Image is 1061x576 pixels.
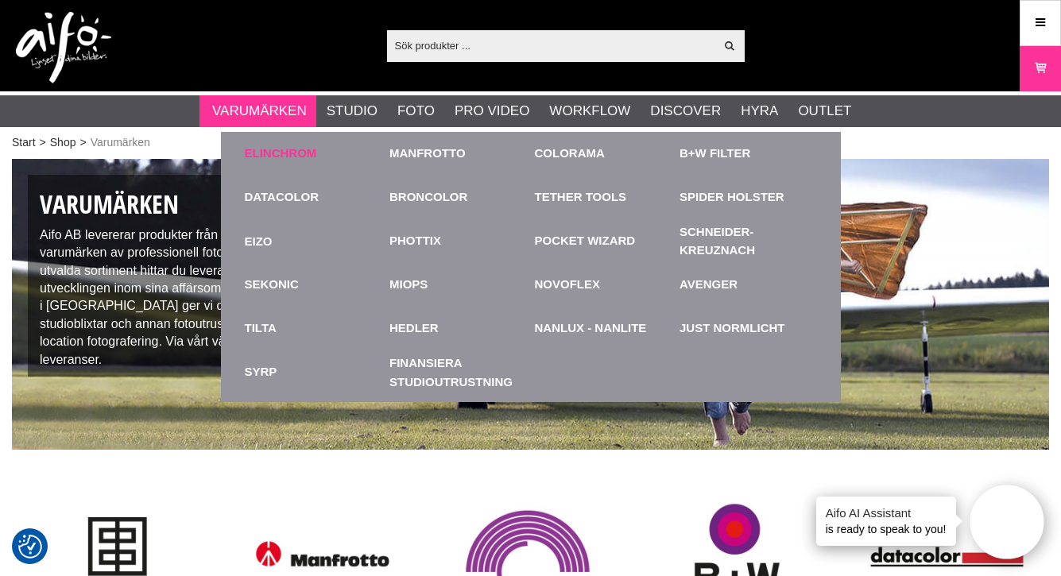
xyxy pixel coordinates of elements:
a: Schneider-Kreuznach [680,223,817,259]
a: Colorama [535,145,605,163]
a: Tether Tools [535,188,627,207]
a: Phottix [389,232,441,250]
h1: Varumärken [40,187,379,222]
a: EIZO [245,219,382,263]
a: Shop [50,134,76,151]
a: Miops [389,276,428,294]
a: Nanlux - Nanlite [535,319,647,338]
button: Samtyckesinställningar [18,532,42,561]
a: Datacolor [245,188,319,207]
a: Novoflex [535,276,601,294]
a: Studio [327,101,378,122]
a: Foto [397,101,435,122]
span: Varumärken [91,134,150,151]
a: Start [12,134,36,151]
img: Aifo Varumärken / About us [12,159,1049,450]
img: Revisit consent button [18,535,42,559]
a: B+W Filter [680,145,750,163]
a: Broncolor [389,188,467,207]
a: Syrp [245,363,277,381]
a: Discover [650,101,721,122]
h4: Aifo AI Assistant [826,504,947,521]
a: Varumärken [212,101,307,122]
a: Elinchrom [245,145,317,163]
a: Spider Holster [680,188,784,207]
span: > [40,134,46,151]
a: Pocket Wizard [535,232,636,250]
input: Sök produkter ... [387,33,715,57]
a: Manfrotto [389,145,466,163]
a: Workflow [549,101,630,122]
a: Hedler [389,319,439,338]
div: Aifo AB levererar produkter från marknadsledande varumärken av professionell fotoutrustning. I vå... [28,175,391,377]
a: Finansiera Studioutrustning [389,350,527,394]
a: TILTA [245,319,277,338]
span: > [79,134,86,151]
a: Hyra [741,101,778,122]
a: Just Normlicht [680,319,785,338]
img: logo.png [16,12,111,83]
div: is ready to speak to you! [816,497,956,546]
a: Outlet [798,101,851,122]
a: Avenger [680,276,738,294]
a: Pro Video [455,101,529,122]
a: Sekonic [245,276,299,294]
